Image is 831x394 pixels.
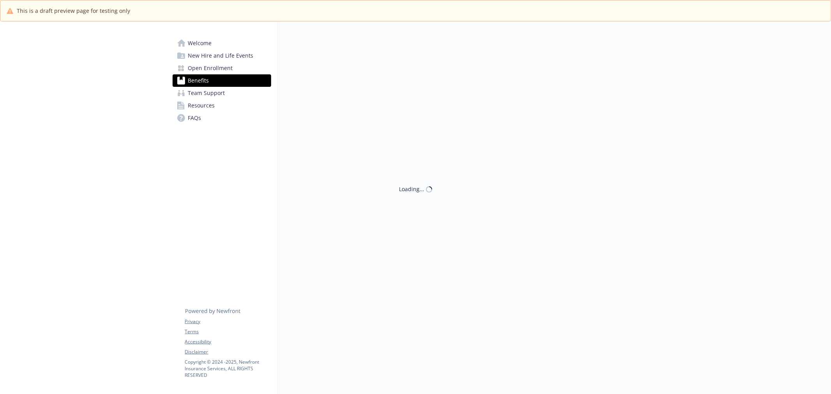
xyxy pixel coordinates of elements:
[173,62,271,74] a: Open Enrollment
[185,359,271,378] p: Copyright © 2024 - 2025 , Newfront Insurance Services, ALL RIGHTS RESERVED
[188,62,233,74] span: Open Enrollment
[173,99,271,112] a: Resources
[188,112,201,124] span: FAQs
[399,185,424,193] div: Loading...
[188,74,209,87] span: Benefits
[188,87,225,99] span: Team Support
[173,112,271,124] a: FAQs
[185,318,271,325] a: Privacy
[185,338,271,345] a: Accessibility
[173,74,271,87] a: Benefits
[188,37,212,49] span: Welcome
[173,49,271,62] a: New Hire and Life Events
[185,328,271,335] a: Terms
[173,37,271,49] a: Welcome
[17,7,130,15] span: This is a draft preview page for testing only
[173,87,271,99] a: Team Support
[188,99,215,112] span: Resources
[185,348,271,355] a: Disclaimer
[188,49,254,62] span: New Hire and Life Events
